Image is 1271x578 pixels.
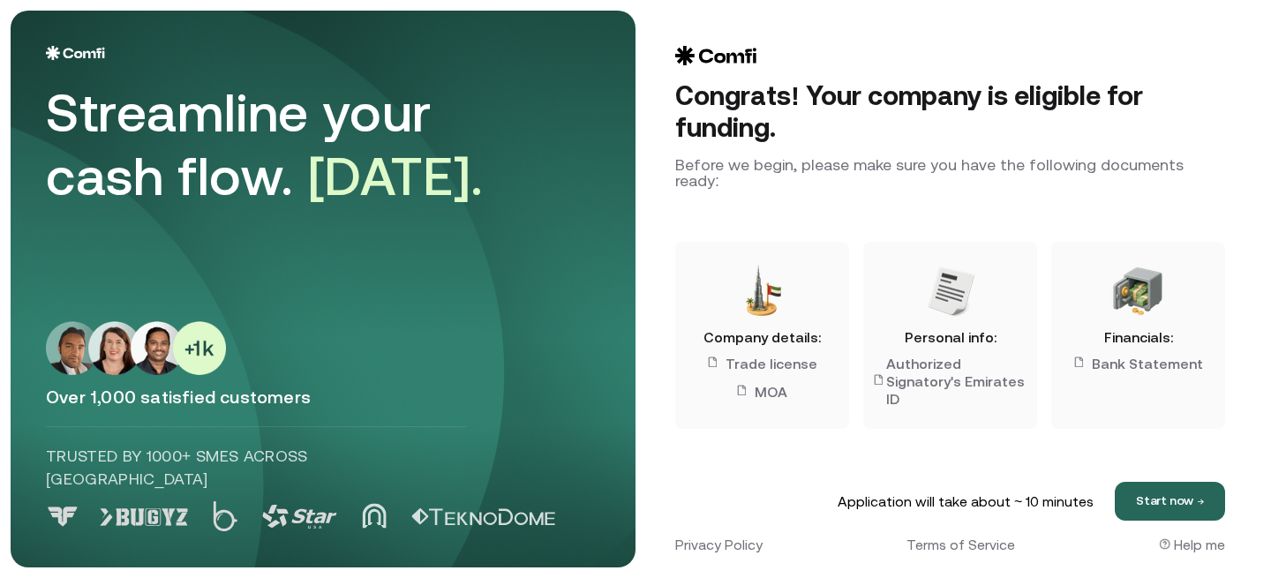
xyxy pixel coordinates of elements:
[1115,482,1225,521] button: Start now→
[46,46,105,60] img: Logo
[675,157,1225,189] p: Before we begin, please make sure you have the following documents ready:
[46,445,467,491] p: Trusted by 1000+ SMEs across [GEOGRAPHIC_DATA]
[874,327,1027,348] div: Personal info:
[46,386,600,409] p: Over 1,000 satisfied customers
[686,327,839,348] div: Company details:
[906,536,1015,553] a: Terms of Service
[1062,327,1215,348] div: Financials:
[1074,357,1083,367] img: Document
[1174,536,1225,553] div: Help me
[886,355,1027,408] p: Authorized Signatory's Emirates ID
[922,263,979,319] img: Document
[411,508,555,526] img: Logo 5
[726,355,817,372] p: Trade license
[1159,538,1170,550] img: Document
[1159,536,1225,553] a: Help me
[1197,495,1204,507] span: →
[213,501,237,531] img: Logo 2
[755,383,787,401] p: MOA
[874,374,883,385] img: Document
[1110,263,1167,319] img: Document
[308,146,484,206] span: [DATE].
[362,503,387,529] img: Logo 4
[46,81,540,208] div: Streamline your cash flow.
[675,536,763,553] a: Privacy Policy
[708,357,717,367] img: Document
[1092,355,1203,372] p: Bank Statement
[1136,492,1204,511] p: Start now
[46,507,79,527] img: Logo 0
[838,492,1094,510] p: Application will take about ~ 10 minutes
[675,79,1225,143] h3: Congrats! Your company is eligible for funding.
[100,508,188,526] img: Logo 1
[262,505,337,529] img: Logo 3
[734,263,791,319] img: Document
[675,46,757,65] img: Logo
[737,385,746,395] img: Document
